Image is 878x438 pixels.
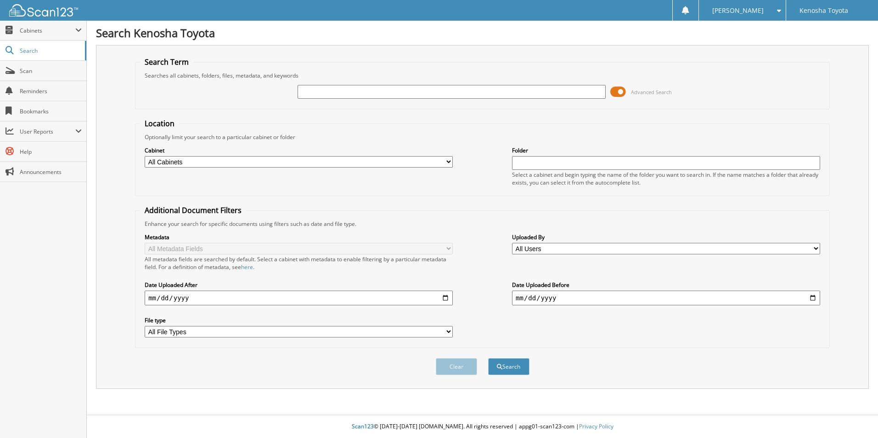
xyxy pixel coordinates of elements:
img: scan123-logo-white.svg [9,4,78,17]
label: Cabinet [145,146,453,154]
input: start [145,291,453,305]
span: Kenosha Toyota [799,8,848,13]
div: © [DATE]-[DATE] [DOMAIN_NAME]. All rights reserved | appg01-scan123-com | [87,416,878,438]
span: Bookmarks [20,107,82,115]
div: Select a cabinet and begin typing the name of the folder you want to search in. If the name match... [512,171,820,186]
span: Advanced Search [631,89,672,95]
label: Date Uploaded Before [512,281,820,289]
legend: Additional Document Filters [140,205,246,215]
legend: Search Term [140,57,193,67]
label: Uploaded By [512,233,820,241]
span: Announcements [20,168,82,176]
span: User Reports [20,128,75,135]
span: Scan123 [352,422,374,430]
a: Privacy Policy [579,422,613,430]
span: Cabinets [20,27,75,34]
legend: Location [140,118,179,129]
div: Enhance your search for specific documents using filters such as date and file type. [140,220,825,228]
span: Scan [20,67,82,75]
h1: Search Kenosha Toyota [96,25,869,40]
span: Reminders [20,87,82,95]
span: [PERSON_NAME] [712,8,764,13]
div: Searches all cabinets, folders, files, metadata, and keywords [140,72,825,79]
button: Clear [436,358,477,375]
a: here [241,263,253,271]
button: Search [488,358,529,375]
div: All metadata fields are searched by default. Select a cabinet with metadata to enable filtering b... [145,255,453,271]
label: Date Uploaded After [145,281,453,289]
span: Search [20,47,80,55]
div: Optionally limit your search to a particular cabinet or folder [140,133,825,141]
label: Folder [512,146,820,154]
label: Metadata [145,233,453,241]
input: end [512,291,820,305]
span: Help [20,148,82,156]
label: File type [145,316,453,324]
